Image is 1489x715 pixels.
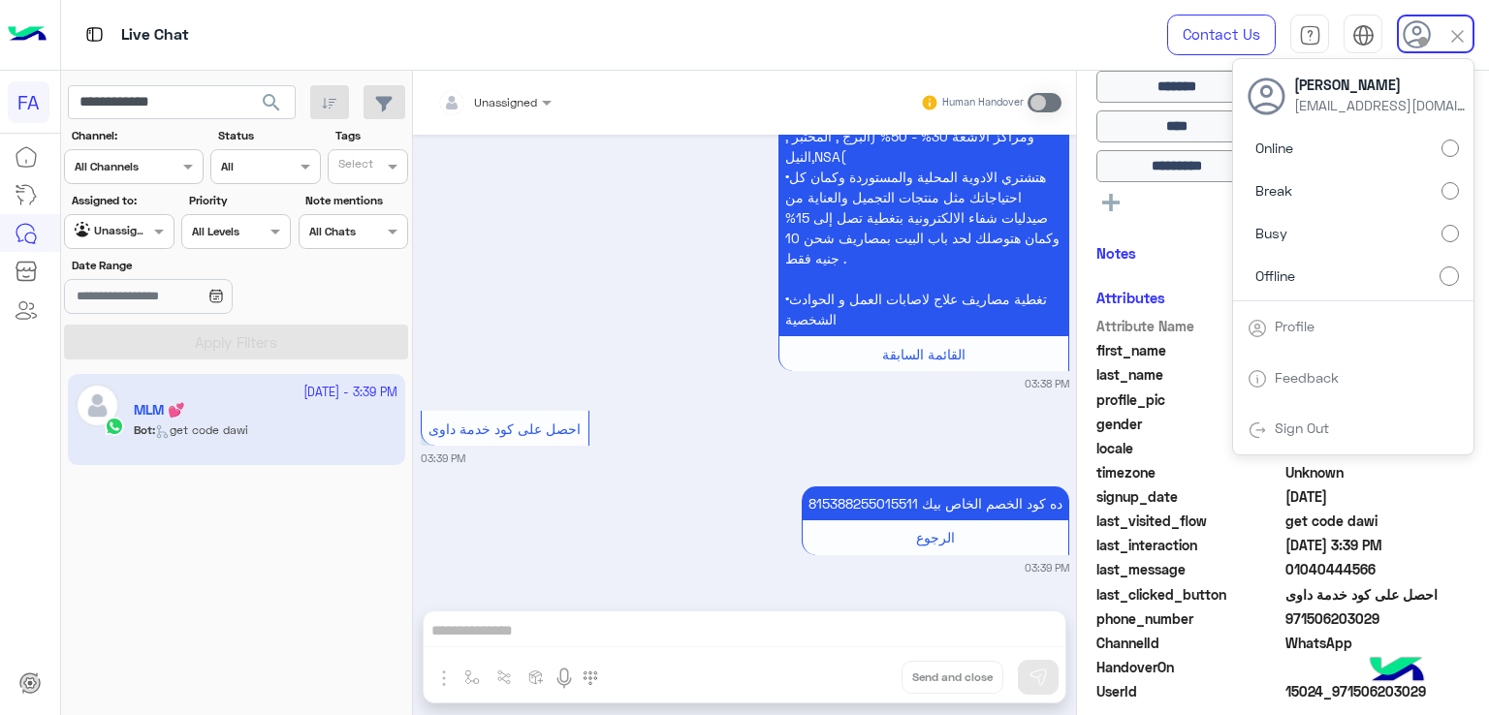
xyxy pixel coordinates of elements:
[1096,438,1282,458] span: locale
[1096,486,1282,507] span: signup_date
[1294,75,1469,95] span: [PERSON_NAME]
[1096,289,1165,306] h6: Attributes
[72,257,289,274] label: Date Range
[1096,316,1282,336] span: Attribute Name
[335,127,406,144] label: Tags
[260,91,283,114] span: search
[1275,318,1315,334] a: Profile
[1248,319,1267,338] img: tab
[1025,560,1069,575] small: 03:39 PM
[1248,369,1267,389] img: tab
[428,420,581,437] span: احصل على كود خدمة داوى
[64,325,408,359] button: Apply Filters
[72,127,202,144] label: Channel:
[1285,657,1471,677] span: null
[1096,657,1282,677] span: HandoverOn
[1285,559,1471,579] span: 01040444566
[8,15,47,55] img: Logo
[1441,225,1459,242] input: Busy
[1441,182,1459,200] input: Break
[1285,486,1471,507] span: 2024-12-06T15:50:45.283Z
[189,192,289,209] label: Priority
[1255,138,1293,158] span: Online
[1290,15,1329,55] a: tab
[1440,266,1459,286] input: Offline
[1025,376,1069,391] small: 03:38 PM
[1096,559,1282,579] span: last_message
[1299,24,1321,47] img: tab
[1096,244,1136,262] h6: Notes
[1285,535,1471,555] span: 2025-10-11T12:39:57.444Z
[335,155,373,177] div: Select
[8,81,49,123] div: FA
[1096,340,1282,360] span: first_name
[902,661,1003,694] button: Send and close
[1441,140,1459,157] input: Online
[1285,608,1471,629] span: 971506203029
[916,529,955,545] span: الرجوع
[1285,584,1471,605] span: احصل على كود خدمة داوى
[305,192,405,209] label: Note mentions
[72,192,172,209] label: Assigned to:
[218,127,318,144] label: Status
[1285,681,1471,701] span: 15024_971506203029
[121,22,189,48] p: Live Chat
[1446,25,1469,47] img: close
[1096,364,1282,385] span: last_name
[1096,681,1282,701] span: UserId
[1352,24,1375,47] img: tab
[421,451,465,466] small: 03:39 PM
[1096,535,1282,555] span: last_interaction
[942,95,1024,110] small: Human Handover
[1255,180,1292,201] span: Break
[802,486,1069,520] p: 11/10/2025, 3:39 PM
[882,346,966,362] span: القائمة السابقة
[1248,420,1267,440] img: tab
[248,85,296,127] button: search
[1096,389,1282,410] span: profile_pic
[1285,633,1471,653] span: 2
[1096,462,1282,482] span: timezone
[1294,95,1469,115] span: [EMAIL_ADDRESS][DOMAIN_NAME]
[1096,584,1282,605] span: last_clicked_button
[1096,633,1282,653] span: ChannelId
[1096,511,1282,531] span: last_visited_flow
[1167,15,1276,55] a: Contact Us
[474,95,537,109] span: Unassigned
[82,22,107,47] img: tab
[1255,265,1295,286] span: Offline
[1285,462,1471,482] span: Unknown
[1096,414,1282,434] span: gender
[1275,369,1339,386] a: Feedback
[1255,223,1287,243] span: Busy
[1275,420,1329,436] a: Sign Out
[1096,608,1282,629] span: phone_number
[1363,637,1431,705] img: hulul-logo.png
[1285,511,1471,531] span: get code dawi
